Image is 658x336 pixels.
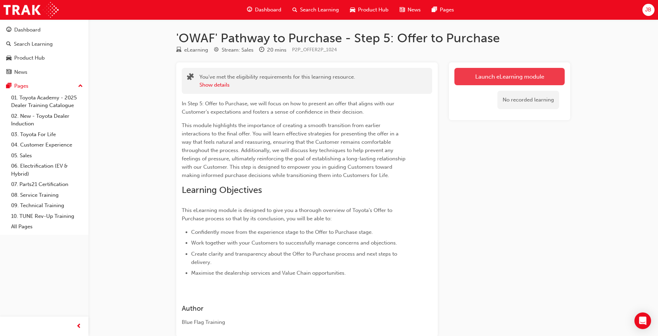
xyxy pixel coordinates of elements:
[8,150,86,161] a: 05. Sales
[214,47,219,53] span: target-icon
[3,66,86,79] a: News
[350,6,355,14] span: car-icon
[8,179,86,190] a: 07. Parts21 Certification
[426,3,460,17] a: pages-iconPages
[176,30,570,46] h1: 'OWAF' Pathway to Purchase - Step 5: Offer to Purchase
[259,46,287,54] div: Duration
[6,69,11,76] span: news-icon
[3,38,86,51] a: Search Learning
[400,6,405,14] span: news-icon
[6,83,11,89] span: pages-icon
[8,221,86,232] a: All Pages
[8,161,86,179] a: 06. Electrification (EV & Hybrid)
[6,41,11,47] span: search-icon
[187,74,194,82] span: puzzle-icon
[3,22,86,80] button: DashboardSearch LearningProduct HubNews
[182,304,407,312] h3: Author
[8,111,86,129] a: 02. New - Toyota Dealer Induction
[182,207,394,222] span: This eLearning module is designed to give you a thorough overview of Toyota’s Offer to Purchase p...
[191,240,397,246] span: Work together with your Customers to successfully manage concerns and objections.
[8,140,86,150] a: 04. Customer Experience
[8,211,86,222] a: 10. TUNE Rev-Up Training
[6,27,11,33] span: guage-icon
[76,322,82,331] span: prev-icon
[14,68,27,76] div: News
[8,129,86,140] a: 03. Toyota For Life
[182,318,407,326] div: Blue Flag Training
[191,229,373,235] span: Confidently move from the experience stage to the Offer to Purchase stage.
[184,46,208,54] div: eLearning
[454,68,565,85] a: Launch eLearning module
[642,4,655,16] button: JB
[287,3,344,17] a: search-iconSearch Learning
[497,91,559,109] div: No recorded learning
[3,80,86,92] button: Pages
[344,3,394,17] a: car-iconProduct Hub
[259,47,264,53] span: clock-icon
[3,24,86,36] a: Dashboard
[78,82,83,91] span: up-icon
[432,6,437,14] span: pages-icon
[645,6,651,14] span: JB
[8,190,86,201] a: 08. Service Training
[199,81,230,89] button: Show details
[394,3,426,17] a: news-iconNews
[222,46,254,54] div: Stream: Sales
[176,47,181,53] span: learningResourceType_ELEARNING-icon
[14,54,45,62] div: Product Hub
[8,200,86,211] a: 09. Technical Training
[8,92,86,111] a: 01. Toyota Academy - 2025 Dealer Training Catalogue
[14,40,53,48] div: Search Learning
[267,46,287,54] div: 20 mins
[247,6,252,14] span: guage-icon
[182,100,396,115] span: In Step 5: Offer to Purchase, we will focus on how to present an offer that aligns with our Custo...
[191,270,346,276] span: Maximise the dealership services and Value Chain opportunities.
[6,55,11,61] span: car-icon
[3,52,86,64] a: Product Hub
[14,26,41,34] div: Dashboard
[199,73,355,89] div: You've met the eligibility requirements for this learning resource.
[408,6,421,14] span: News
[214,46,254,54] div: Stream
[14,82,28,90] div: Pages
[300,6,339,14] span: Search Learning
[358,6,388,14] span: Product Hub
[292,47,337,53] span: Learning resource code
[176,46,208,54] div: Type
[634,312,651,329] div: Open Intercom Messenger
[3,2,59,18] img: Trak
[292,6,297,14] span: search-icon
[241,3,287,17] a: guage-iconDashboard
[440,6,454,14] span: Pages
[182,122,407,178] span: This module highlights the importance of creating a smooth transition from earlier interactions t...
[182,185,262,195] span: Learning Objectives
[255,6,281,14] span: Dashboard
[191,251,399,265] span: Create clarity and transparency about the Offer to Purchase process and next steps to delivery.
